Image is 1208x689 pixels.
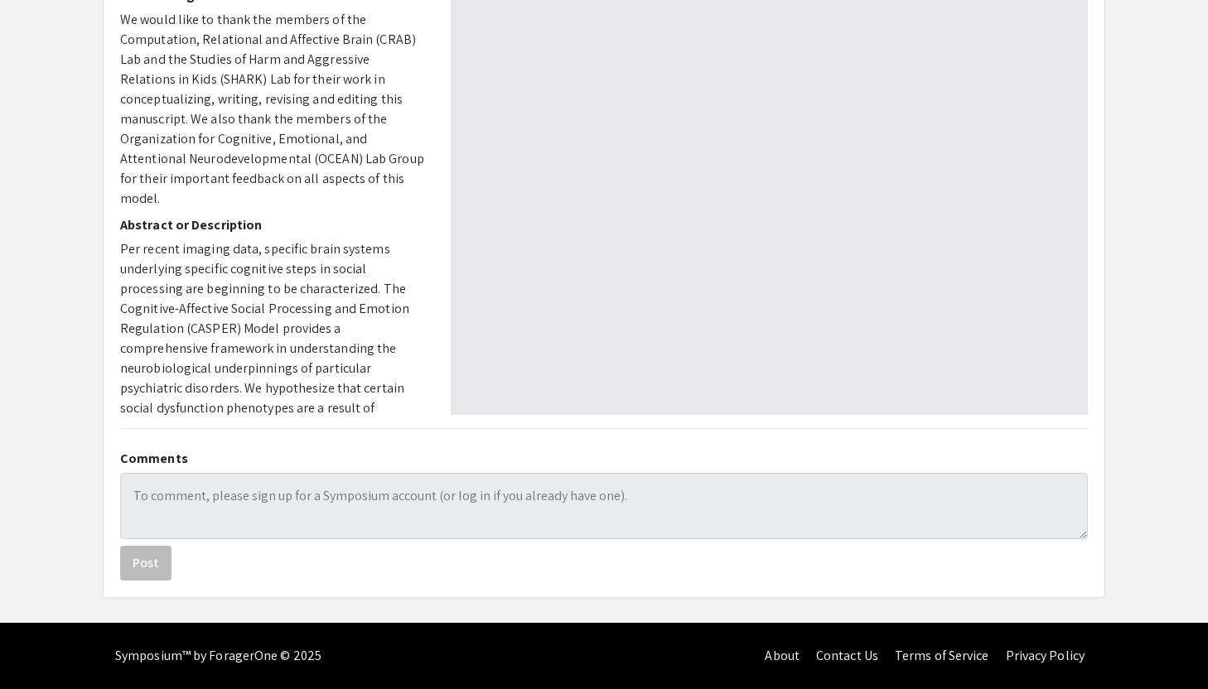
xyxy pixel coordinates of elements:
[120,217,426,233] h2: Abstract or Description
[1006,647,1085,664] a: Privacy Policy
[120,546,172,581] button: Post
[120,10,426,209] p: We would like to thank the members of the Computation, Relational and Affective Brain (CRAB) Lab ...
[120,240,426,576] span: Per recent imaging data, specific brain systems underlying specific cognitive steps in social pro...
[816,647,878,664] a: Contact Us
[765,647,800,664] a: About
[115,623,321,689] div: Symposium™ by ForagerOne © 2025
[895,647,989,664] a: Terms of Service
[120,450,1088,466] h2: Comments
[12,614,70,677] iframe: Chat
